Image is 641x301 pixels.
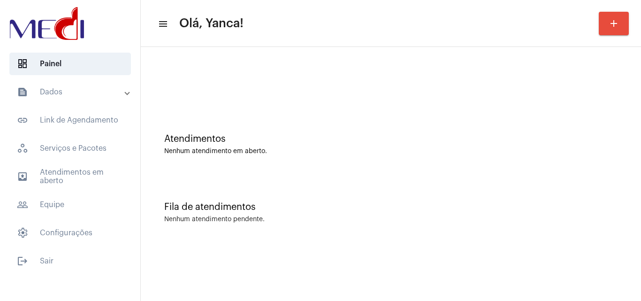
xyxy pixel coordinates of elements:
[9,193,131,216] span: Equipe
[164,134,618,144] div: Atendimentos
[17,58,28,69] span: sidenav icon
[8,5,86,42] img: d3a1b5fa-500b-b90f-5a1c-719c20e9830b.png
[17,199,28,210] mat-icon: sidenav icon
[17,86,125,98] mat-panel-title: Dados
[164,216,265,223] div: Nenhum atendimento pendente.
[17,255,28,267] mat-icon: sidenav icon
[608,18,619,29] mat-icon: add
[17,143,28,154] span: sidenav icon
[158,18,167,30] mat-icon: sidenav icon
[9,250,131,272] span: Sair
[17,86,28,98] mat-icon: sidenav icon
[17,115,28,126] mat-icon: sidenav icon
[9,109,131,131] span: Link de Agendamento
[9,53,131,75] span: Painel
[9,165,131,188] span: Atendimentos em aberto
[17,227,28,239] span: sidenav icon
[9,222,131,244] span: Configurações
[179,16,244,31] span: Olá, Yanca!
[6,81,140,103] mat-expansion-panel-header: sidenav iconDados
[17,171,28,182] mat-icon: sidenav icon
[9,137,131,160] span: Serviços e Pacotes
[164,148,618,155] div: Nenhum atendimento em aberto.
[164,202,618,212] div: Fila de atendimentos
